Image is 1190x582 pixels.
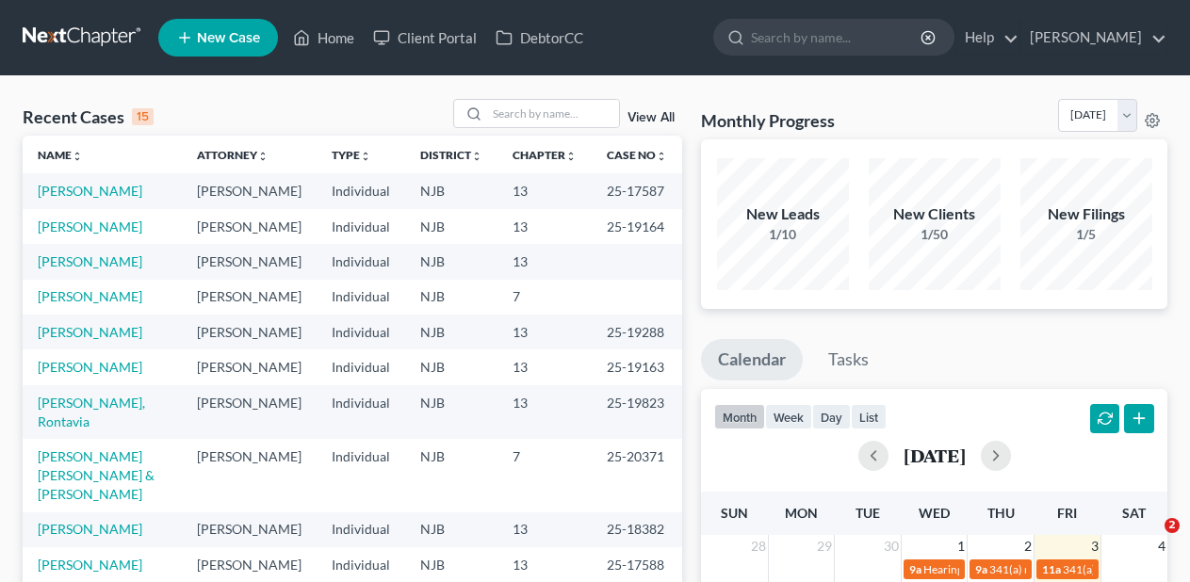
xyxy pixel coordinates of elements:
[497,315,592,349] td: 13
[182,439,317,511] td: [PERSON_NAME]
[497,439,592,511] td: 7
[317,385,405,439] td: Individual
[751,20,923,55] input: Search by name...
[919,505,950,521] span: Wed
[869,203,1001,225] div: New Clients
[1020,203,1152,225] div: New Filings
[405,315,497,349] td: NJB
[182,547,317,582] td: [PERSON_NAME]
[815,535,834,558] span: 29
[332,148,371,162] a: Typeunfold_more
[38,288,142,304] a: [PERSON_NAME]
[701,339,803,380] a: Calendar
[487,100,619,127] input: Search by name...
[497,385,592,439] td: 13
[497,547,592,582] td: 13
[182,512,317,547] td: [PERSON_NAME]
[317,280,405,315] td: Individual
[656,151,667,162] i: unfold_more
[284,21,364,55] a: Home
[717,225,849,244] div: 1/10
[38,183,142,199] a: [PERSON_NAME]
[1022,535,1034,558] span: 2
[132,108,154,125] div: 15
[317,315,405,349] td: Individual
[923,562,1070,576] span: Hearing for [PERSON_NAME]
[317,173,405,208] td: Individual
[420,148,482,162] a: Districtunfold_more
[497,244,592,279] td: 13
[182,280,317,315] td: [PERSON_NAME]
[38,395,145,429] a: [PERSON_NAME], Rontavia
[497,280,592,315] td: 7
[882,535,901,558] span: 30
[869,225,1001,244] div: 1/50
[1089,535,1100,558] span: 3
[1020,225,1152,244] div: 1/5
[721,505,748,521] span: Sun
[257,151,269,162] i: unfold_more
[182,244,317,279] td: [PERSON_NAME]
[749,535,768,558] span: 28
[317,349,405,384] td: Individual
[23,105,154,128] div: Recent Cases
[904,445,966,465] h2: [DATE]
[497,209,592,244] td: 13
[785,505,818,521] span: Mon
[38,448,155,502] a: [PERSON_NAME] [PERSON_NAME] & [PERSON_NAME]
[592,385,682,439] td: 25-19823
[197,31,260,45] span: New Case
[317,547,405,582] td: Individual
[360,151,371,162] i: unfold_more
[1165,518,1180,533] span: 2
[592,512,682,547] td: 25-18382
[1126,518,1171,563] iframe: Intercom live chat
[811,339,886,380] a: Tasks
[317,209,405,244] td: Individual
[955,535,967,558] span: 1
[197,148,269,162] a: Attorneyunfold_more
[317,244,405,279] td: Individual
[1057,505,1077,521] span: Fri
[607,148,667,162] a: Case Nounfold_more
[565,151,577,162] i: unfold_more
[182,315,317,349] td: [PERSON_NAME]
[317,512,405,547] td: Individual
[38,148,83,162] a: Nameunfold_more
[592,209,682,244] td: 25-19164
[592,439,682,511] td: 25-20371
[628,111,675,124] a: View All
[592,315,682,349] td: 25-19288
[38,359,142,375] a: [PERSON_NAME]
[72,151,83,162] i: unfold_more
[592,547,682,582] td: 25-17588
[1042,562,1061,576] span: 11a
[486,21,593,55] a: DebtorCC
[497,173,592,208] td: 13
[405,512,497,547] td: NJB
[497,349,592,384] td: 13
[405,173,497,208] td: NJB
[405,209,497,244] td: NJB
[405,385,497,439] td: NJB
[182,385,317,439] td: [PERSON_NAME]
[182,349,317,384] td: [PERSON_NAME]
[405,547,497,582] td: NJB
[405,349,497,384] td: NJB
[364,21,486,55] a: Client Portal
[471,151,482,162] i: unfold_more
[1020,21,1166,55] a: [PERSON_NAME]
[701,109,835,132] h3: Monthly Progress
[182,173,317,208] td: [PERSON_NAME]
[812,404,851,429] button: day
[851,404,887,429] button: list
[765,404,812,429] button: week
[38,218,142,234] a: [PERSON_NAME]
[38,324,142,340] a: [PERSON_NAME]
[989,562,1171,576] span: 341(a) meeting for [PERSON_NAME]
[38,557,142,573] a: [PERSON_NAME]
[717,203,849,225] div: New Leads
[592,349,682,384] td: 25-19163
[38,521,142,537] a: [PERSON_NAME]
[592,173,682,208] td: 25-17587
